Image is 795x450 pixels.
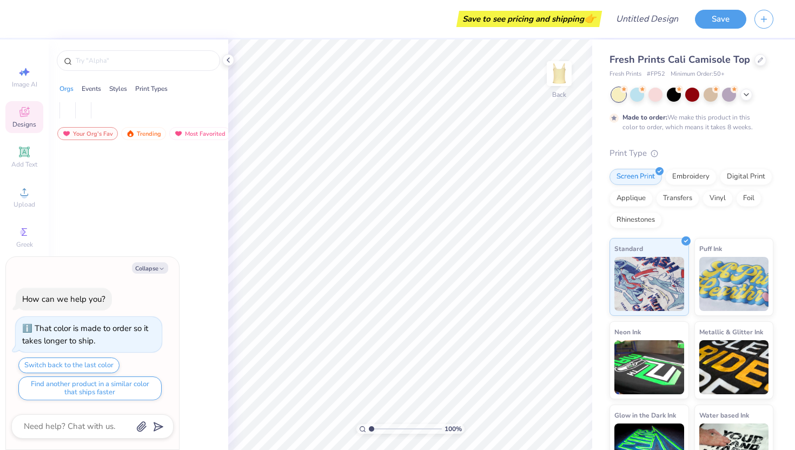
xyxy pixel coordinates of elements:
div: Foil [736,190,761,207]
span: Minimum Order: 50 + [671,70,725,79]
div: That color is made to order so it takes longer to ship. [22,323,148,346]
span: Water based Ink [699,409,749,421]
span: Designs [12,120,36,129]
span: Puff Ink [699,243,722,254]
span: Metallic & Glitter Ink [699,326,763,337]
div: Digital Print [720,169,772,185]
div: Most Favorited [169,127,230,140]
strong: Made to order: [622,113,667,122]
span: 👉 [584,12,596,25]
div: Trending [121,127,166,140]
button: Collapse [132,262,168,274]
img: trending.gif [126,130,135,137]
input: Untitled Design [607,8,687,30]
span: Glow in the Dark Ink [614,409,676,421]
div: How can we help you? [22,294,105,305]
div: Rhinestones [609,212,662,228]
img: Back [548,63,570,84]
div: Orgs [59,84,74,94]
button: Save [695,10,746,29]
span: Upload [14,200,35,209]
span: Standard [614,243,643,254]
button: Switch back to the last color [18,358,120,373]
div: Print Types [135,84,168,94]
div: Events [82,84,101,94]
div: Vinyl [703,190,733,207]
img: most_fav.gif [62,130,71,137]
div: Your Org's Fav [57,127,118,140]
div: Back [552,90,566,100]
div: Transfers [656,190,699,207]
span: Greek [16,240,33,249]
span: Neon Ink [614,326,641,337]
div: Applique [609,190,653,207]
span: Fresh Prints [609,70,641,79]
img: most_fav.gif [174,130,183,137]
img: Neon Ink [614,340,684,394]
div: We make this product in this color to order, which means it takes 8 weeks. [622,112,756,132]
button: Find another product in a similar color that ships faster [18,376,162,400]
span: Add Text [11,160,37,169]
span: Fresh Prints Cali Camisole Top [609,53,750,66]
img: Puff Ink [699,257,769,311]
div: Screen Print [609,169,662,185]
span: Image AI [12,80,37,89]
span: 100 % [445,424,462,434]
span: # FP52 [647,70,665,79]
input: Try "Alpha" [75,55,213,66]
div: Embroidery [665,169,717,185]
div: Print Type [609,147,773,160]
div: Styles [109,84,127,94]
img: Metallic & Glitter Ink [699,340,769,394]
img: Standard [614,257,684,311]
div: Save to see pricing and shipping [459,11,599,27]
